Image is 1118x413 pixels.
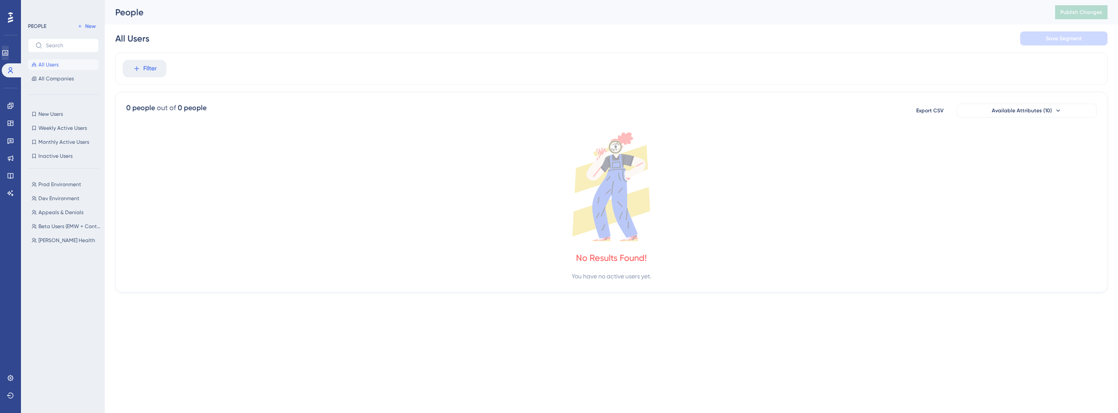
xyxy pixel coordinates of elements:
span: Appeals & Denials [38,209,83,216]
button: Publish Changes [1055,5,1108,19]
span: Available Attributes (10) [992,107,1052,114]
button: Filter [123,60,166,77]
button: Monthly Active Users [28,137,99,147]
span: Prod Environment [38,181,81,188]
span: Save Segment [1046,35,1082,42]
button: Available Attributes (10) [957,104,1097,118]
span: Weekly Active Users [38,125,87,132]
div: 0 people [126,103,155,113]
button: [PERSON_NAME] Health [28,235,104,246]
button: Appeals & Denials [28,207,104,218]
span: Export CSV [916,107,944,114]
span: Monthly Active Users [38,139,89,146]
span: Publish Changes [1060,9,1102,16]
span: [PERSON_NAME] Health [38,237,95,244]
button: New [74,21,99,31]
button: All Users [28,59,99,70]
span: New Users [38,111,63,118]
div: People [115,6,1033,18]
div: You have no active users yet. [572,271,651,281]
div: No Results Found! [576,252,647,264]
span: New [85,23,96,30]
button: Prod Environment [28,179,104,190]
span: All Companies [38,75,74,82]
span: Dev Environment [38,195,79,202]
div: PEOPLE [28,23,46,30]
button: Export CSV [908,104,952,118]
button: Save Segment [1020,31,1108,45]
button: New Users [28,109,99,119]
span: All Users [38,61,59,68]
div: out of [157,103,176,113]
button: Beta Users (EMW + Continuum) [28,221,104,232]
button: Weekly Active Users [28,123,99,133]
span: Inactive Users [38,153,72,160]
div: All Users [115,32,149,45]
span: Beta Users (EMW + Continuum) [38,223,100,230]
input: Search [46,42,91,49]
div: 0 people [178,103,207,113]
button: Inactive Users [28,151,99,161]
button: All Companies [28,73,99,84]
span: Filter [143,63,157,74]
button: Dev Environment [28,193,104,204]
